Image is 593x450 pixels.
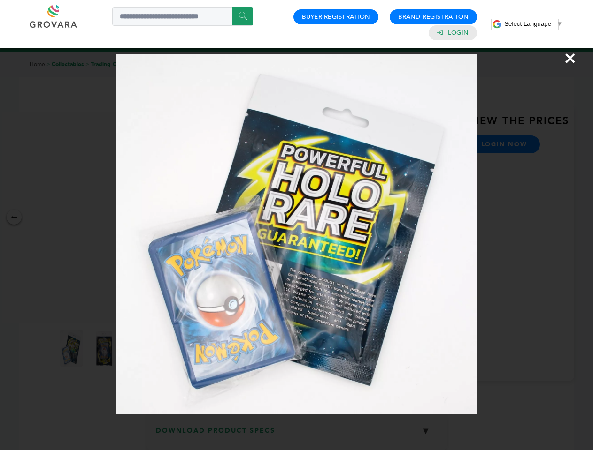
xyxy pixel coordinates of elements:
[554,20,554,27] span: ​
[504,20,551,27] span: Select Language
[504,20,562,27] a: Select Language​
[448,29,469,37] a: Login
[112,7,253,26] input: Search a product or brand...
[302,13,370,21] a: Buyer Registration
[564,45,577,71] span: ×
[116,54,477,414] img: Image Preview
[556,20,562,27] span: ▼
[398,13,469,21] a: Brand Registration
